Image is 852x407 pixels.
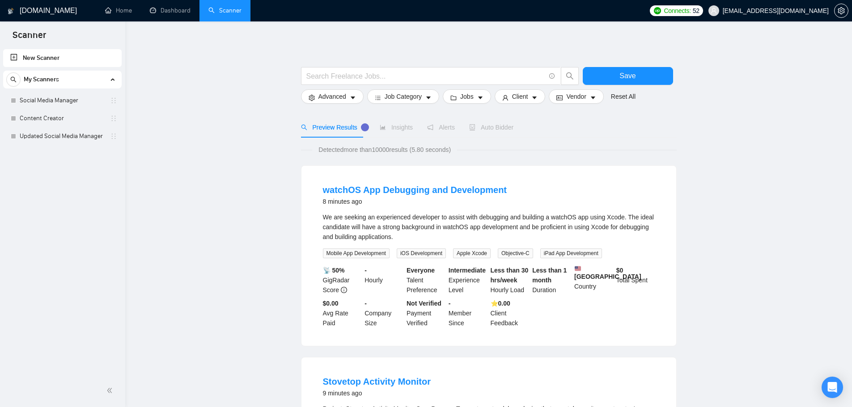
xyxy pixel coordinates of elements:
b: Less than 30 hrs/week [491,267,529,284]
div: Country [572,265,615,295]
a: watchOS App Debugging and Development [323,185,507,195]
a: Stovetop Activity Monitor [323,377,431,386]
div: Member Since [447,298,489,328]
b: [GEOGRAPHIC_DATA] [574,265,641,280]
a: dashboardDashboard [150,7,191,14]
span: search [561,72,578,80]
span: Scanner [5,29,53,47]
a: searchScanner [208,7,242,14]
span: Job Category [385,92,422,101]
button: barsJob Categorycaret-down [367,89,439,104]
span: search [301,124,307,130]
span: Apple Xcode [453,248,491,258]
div: Open Intercom Messenger [822,377,843,398]
a: Reset All [611,92,636,101]
span: robot [469,124,475,130]
div: GigRadar Score [321,265,363,295]
b: ⭐️ 0.00 [491,300,510,307]
b: - [449,300,451,307]
input: Search Freelance Jobs... [306,71,545,82]
div: Duration [530,265,572,295]
button: search [6,72,21,87]
a: homeHome [105,7,132,14]
span: holder [110,133,117,140]
span: double-left [106,386,115,395]
b: Not Verified [407,300,441,307]
button: setting [834,4,848,18]
span: user [711,8,717,14]
div: Hourly [363,265,405,295]
b: 📡 50% [323,267,345,274]
b: - [365,300,367,307]
div: Tooltip anchor [361,123,369,131]
span: Preview Results [301,124,365,131]
span: Mobile App Development [323,248,390,258]
span: caret-down [350,94,356,101]
button: settingAdvancedcaret-down [301,89,364,104]
span: setting [309,94,315,101]
li: My Scanners [3,71,122,145]
span: caret-down [531,94,538,101]
img: 🇺🇸 [575,265,581,272]
span: Alerts [427,124,455,131]
button: folderJobscaret-down [443,89,491,104]
button: userClientcaret-down [495,89,546,104]
b: $ 0 [616,267,623,274]
span: bars [375,94,381,101]
a: Social Media Manager [20,92,105,109]
span: iPad App Development [540,248,602,258]
span: area-chart [380,124,386,130]
span: Insights [380,124,413,131]
span: Auto Bidder [469,124,513,131]
span: idcard [556,94,563,101]
span: Jobs [460,92,474,101]
button: search [561,67,579,85]
span: caret-down [590,94,596,101]
img: logo [8,4,14,18]
span: setting [835,7,848,14]
div: We are seeking an experienced developer to assist with debugging and building a watchOS app using... [323,212,655,242]
span: holder [110,97,117,104]
span: caret-down [425,94,432,101]
span: search [7,76,20,83]
a: New Scanner [10,49,114,67]
span: Connects: [664,6,691,16]
div: Experience Level [447,265,489,295]
a: Updated Social Media Manager [20,127,105,145]
b: $0.00 [323,300,339,307]
button: idcardVendorcaret-down [549,89,603,104]
span: user [502,94,509,101]
span: info-circle [341,287,347,293]
img: upwork-logo.png [654,7,661,14]
div: Payment Verified [405,298,447,328]
div: Talent Preference [405,265,447,295]
span: folder [450,94,457,101]
span: Client [512,92,528,101]
span: caret-down [477,94,483,101]
button: Save [583,67,673,85]
span: 52 [693,6,699,16]
div: Total Spent [615,265,657,295]
span: iOS Development [397,248,446,258]
span: info-circle [549,73,555,79]
div: Hourly Load [489,265,531,295]
span: Vendor [566,92,586,101]
div: Client Feedback [489,298,531,328]
span: holder [110,115,117,122]
b: - [365,267,367,274]
a: setting [834,7,848,14]
span: Detected more than 10000 results (5.80 seconds) [312,145,457,155]
b: Less than 1 month [532,267,567,284]
b: Everyone [407,267,435,274]
span: Save [619,70,636,81]
li: New Scanner [3,49,122,67]
div: Company Size [363,298,405,328]
span: Advanced [318,92,346,101]
div: 9 minutes ago [323,388,431,399]
div: Avg Rate Paid [321,298,363,328]
a: Content Creator [20,109,105,127]
span: notification [427,124,433,130]
div: 8 minutes ago [323,196,507,207]
b: Intermediate [449,267,486,274]
span: My Scanners [24,71,59,88]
